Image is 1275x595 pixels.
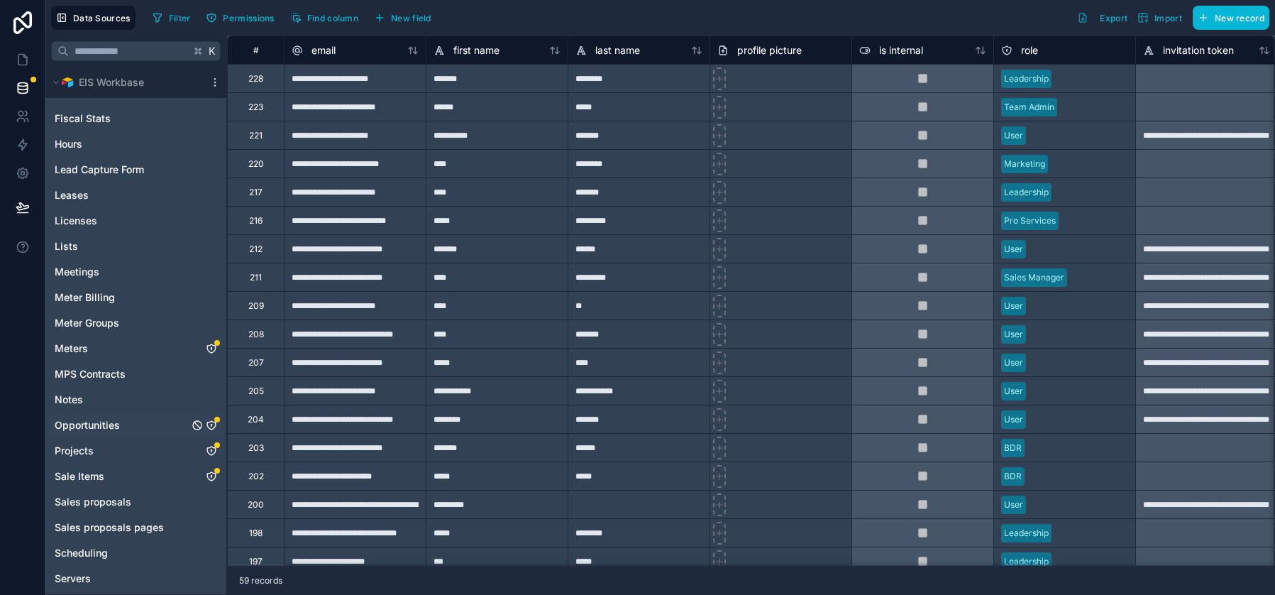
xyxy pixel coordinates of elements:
[250,272,262,283] div: 211
[1021,43,1038,58] span: role
[1004,555,1049,568] div: Leadership
[1004,158,1045,170] div: Marketing
[249,187,263,198] div: 217
[248,102,263,113] div: 223
[249,244,263,255] div: 212
[239,575,282,586] span: 59 records
[248,329,264,340] div: 208
[249,528,263,539] div: 198
[1004,356,1023,369] div: User
[201,7,279,28] button: Permissions
[169,13,191,23] span: Filter
[285,7,363,28] button: Find column
[1004,214,1056,227] div: Pro Services
[453,43,499,58] span: first name
[1004,129,1023,142] div: User
[1004,271,1064,284] div: Sales Manager
[249,556,263,567] div: 197
[307,13,358,23] span: Find column
[248,158,264,170] div: 220
[248,386,264,397] div: 205
[1004,101,1054,114] div: Team Admin
[311,43,336,58] span: email
[248,414,264,425] div: 204
[1004,328,1023,341] div: User
[595,43,640,58] span: last name
[51,6,136,30] button: Data Sources
[1154,13,1182,23] span: Import
[73,13,131,23] span: Data Sources
[249,130,263,141] div: 221
[238,45,273,55] div: #
[1163,43,1234,58] span: invitation token
[1004,413,1023,426] div: User
[369,7,436,28] button: New field
[248,300,264,312] div: 209
[248,442,264,454] div: 203
[223,13,274,23] span: Permissions
[1193,6,1269,30] button: New record
[1004,300,1023,312] div: User
[249,215,263,226] div: 216
[147,7,196,28] button: Filter
[1004,385,1023,398] div: User
[1072,6,1132,30] button: Export
[1187,6,1269,30] a: New record
[1004,442,1022,454] div: BDR
[201,7,285,28] a: Permissions
[248,357,264,369] div: 207
[248,471,264,482] div: 202
[879,43,923,58] span: is internal
[1215,13,1264,23] span: New record
[1004,498,1023,511] div: User
[1004,470,1022,483] div: BDR
[248,499,264,511] div: 200
[1004,527,1049,540] div: Leadership
[737,43,802,58] span: profile picture
[1100,13,1127,23] span: Export
[248,73,263,84] div: 228
[391,13,431,23] span: New field
[1004,72,1049,85] div: Leadership
[207,46,217,56] span: K
[1004,186,1049,199] div: Leadership
[1132,6,1187,30] button: Import
[1004,243,1023,256] div: User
